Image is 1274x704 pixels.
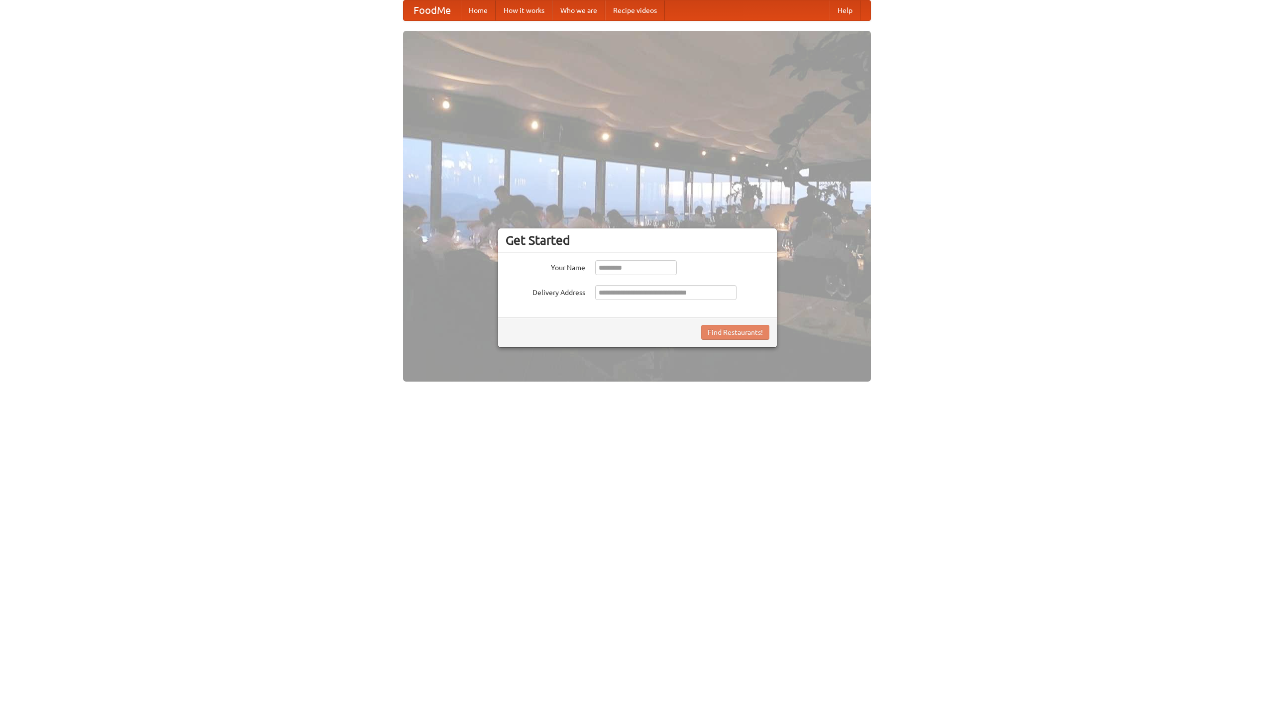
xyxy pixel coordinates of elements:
a: Recipe videos [605,0,665,20]
a: Help [830,0,860,20]
h3: Get Started [506,233,769,248]
a: Who we are [552,0,605,20]
a: FoodMe [404,0,461,20]
a: Home [461,0,496,20]
label: Your Name [506,260,585,273]
a: How it works [496,0,552,20]
button: Find Restaurants! [701,325,769,340]
label: Delivery Address [506,285,585,298]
